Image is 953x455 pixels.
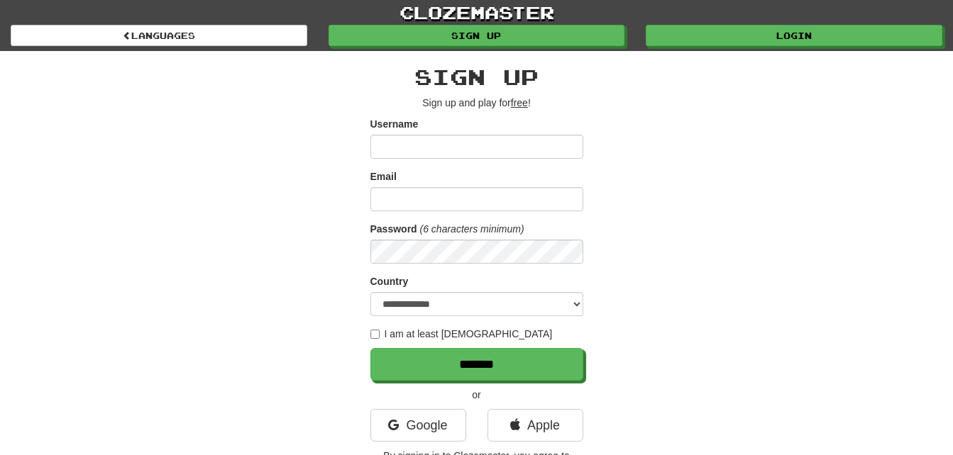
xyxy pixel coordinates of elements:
[511,97,528,108] u: free
[487,409,583,442] a: Apple
[370,117,419,131] label: Username
[370,274,409,288] label: Country
[646,25,942,46] a: Login
[370,327,553,341] label: I am at least [DEMOGRAPHIC_DATA]
[370,96,583,110] p: Sign up and play for !
[11,25,307,46] a: Languages
[370,330,380,339] input: I am at least [DEMOGRAPHIC_DATA]
[329,25,625,46] a: Sign up
[370,409,466,442] a: Google
[370,222,417,236] label: Password
[370,169,397,184] label: Email
[370,388,583,402] p: or
[370,65,583,89] h2: Sign up
[420,223,524,235] em: (6 characters minimum)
